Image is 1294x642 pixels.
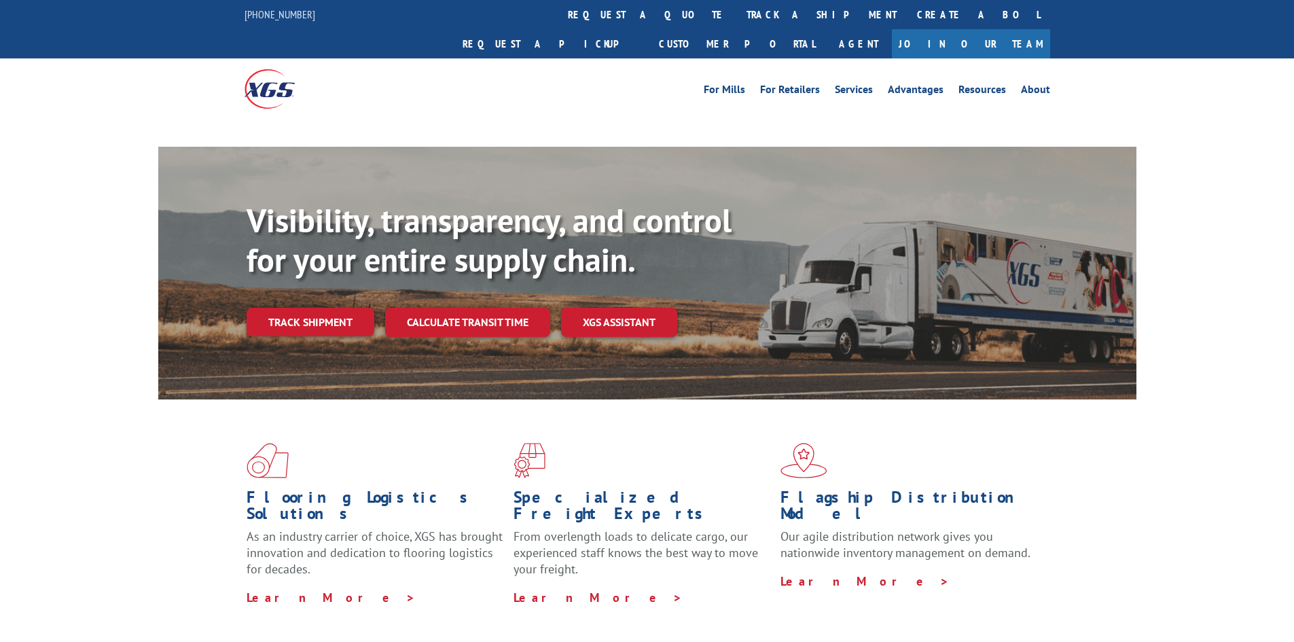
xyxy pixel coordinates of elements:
a: Customer Portal [649,29,825,58]
h1: Specialized Freight Experts [514,489,770,529]
a: Services [835,84,873,99]
h1: Flooring Logistics Solutions [247,489,503,529]
span: As an industry carrier of choice, XGS has brought innovation and dedication to flooring logistics... [247,529,503,577]
a: For Retailers [760,84,820,99]
a: XGS ASSISTANT [561,308,677,337]
img: xgs-icon-flagship-distribution-model-red [780,443,827,478]
img: xgs-icon-focused-on-flooring-red [514,443,545,478]
a: Learn More > [247,590,416,605]
a: Agent [825,29,892,58]
a: [PHONE_NUMBER] [245,7,315,21]
p: From overlength loads to delicate cargo, our experienced staff knows the best way to move your fr... [514,529,770,589]
h1: Flagship Distribution Model [780,489,1037,529]
span: Our agile distribution network gives you nationwide inventory management on demand. [780,529,1030,560]
a: Join Our Team [892,29,1050,58]
a: About [1021,84,1050,99]
a: Learn More > [514,590,683,605]
b: Visibility, transparency, and control for your entire supply chain. [247,199,732,281]
a: Resources [958,84,1006,99]
a: Learn More > [780,573,950,589]
img: xgs-icon-total-supply-chain-intelligence-red [247,443,289,478]
a: Track shipment [247,308,374,336]
a: Request a pickup [452,29,649,58]
a: For Mills [704,84,745,99]
a: Calculate transit time [385,308,550,337]
a: Advantages [888,84,943,99]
